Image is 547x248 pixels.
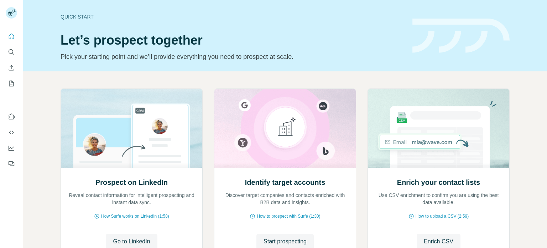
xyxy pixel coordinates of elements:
[424,237,453,246] span: Enrich CSV
[6,77,17,90] button: My lists
[6,126,17,139] button: Use Surfe API
[245,177,325,187] h2: Identify target accounts
[61,13,404,20] div: Quick start
[6,30,17,43] button: Quick start
[416,213,469,219] span: How to upload a CSV (2:59)
[61,52,404,62] p: Pick your starting point and we’ll provide everything you need to prospect at scale.
[222,192,349,206] p: Discover target companies and contacts enriched with B2B data and insights.
[6,61,17,74] button: Enrich CSV
[113,237,150,246] span: Go to LinkedIn
[214,89,356,168] img: Identify target accounts
[61,33,404,47] h1: Let’s prospect together
[6,157,17,170] button: Feedback
[264,237,307,246] span: Start prospecting
[95,177,168,187] h2: Prospect on LinkedIn
[397,177,480,187] h2: Enrich your contact lists
[6,46,17,59] button: Search
[412,19,510,53] img: banner
[375,192,502,206] p: Use CSV enrichment to confirm you are using the best data available.
[6,142,17,155] button: Dashboard
[368,89,510,168] img: Enrich your contact lists
[6,110,17,123] button: Use Surfe on LinkedIn
[61,89,203,168] img: Prospect on LinkedIn
[257,213,320,219] span: How to prospect with Surfe (1:30)
[68,192,195,206] p: Reveal contact information for intelligent prospecting and instant data sync.
[101,213,169,219] span: How Surfe works on LinkedIn (1:58)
